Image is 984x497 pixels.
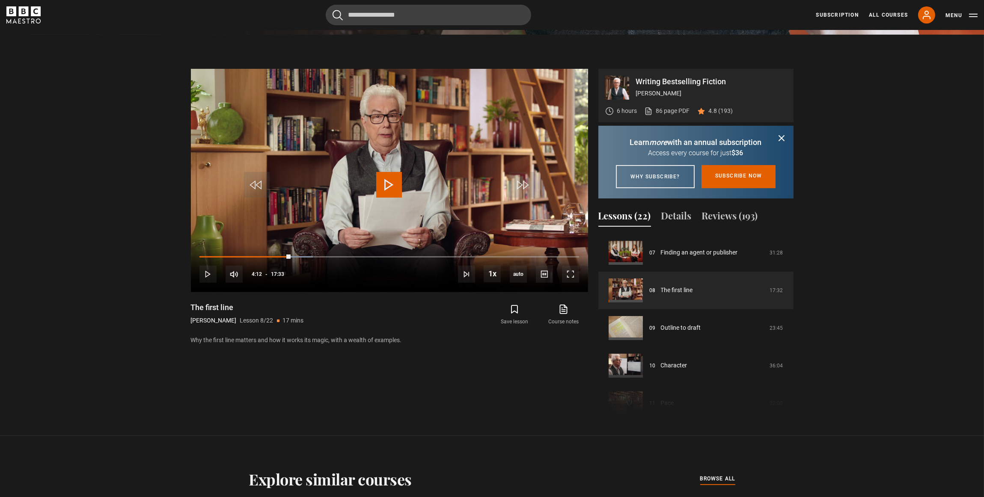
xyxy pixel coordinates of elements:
a: The first line [661,286,693,295]
button: Mute [226,266,243,283]
span: - [265,271,268,277]
button: Play [199,266,217,283]
div: Current quality: 720p [510,266,527,283]
a: 86 page PDF [644,106,690,115]
p: [PERSON_NAME] [636,89,787,98]
p: 6 hours [617,106,637,115]
button: Fullscreen [562,266,579,283]
a: Finding an agent or publisher [661,248,738,257]
p: [PERSON_NAME] [191,316,237,325]
video-js: Video Player [191,69,588,292]
p: Access every course for just [609,148,783,158]
input: Search [326,5,531,25]
a: Subscription [816,11,859,19]
div: Progress Bar [199,256,579,258]
a: Why subscribe? [616,165,695,188]
span: browse all [700,474,735,483]
button: Playback Rate [484,265,501,282]
p: Lesson 8/22 [240,316,273,325]
a: Character [661,361,687,370]
a: All Courses [869,11,908,19]
svg: BBC Maestro [6,6,41,24]
button: Next Lesson [458,266,475,283]
p: Writing Bestselling Fiction [636,78,787,86]
button: Toggle navigation [945,11,978,20]
button: Reviews (193) [702,209,758,227]
a: Subscribe now [702,165,776,188]
p: 17 mins [283,316,304,325]
i: more [650,138,668,147]
a: browse all [700,474,735,484]
span: auto [510,266,527,283]
h1: The first line [191,302,304,313]
button: Captions [536,266,553,283]
button: Save lesson [490,302,539,327]
a: Course notes [539,302,588,327]
h2: Explore similar courses [249,470,412,488]
p: Learn with an annual subscription [609,136,783,148]
span: 4:12 [252,266,262,282]
button: Submit the search query [333,10,343,21]
a: Outline to draft [661,323,701,332]
button: Lessons (22) [598,209,651,227]
p: Why the first line matters and how it works its magic, with a wealth of examples. [191,336,588,345]
span: 17:33 [271,266,284,282]
p: 4.8 (193) [709,106,733,115]
button: Details [661,209,692,227]
span: $36 [732,149,743,157]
